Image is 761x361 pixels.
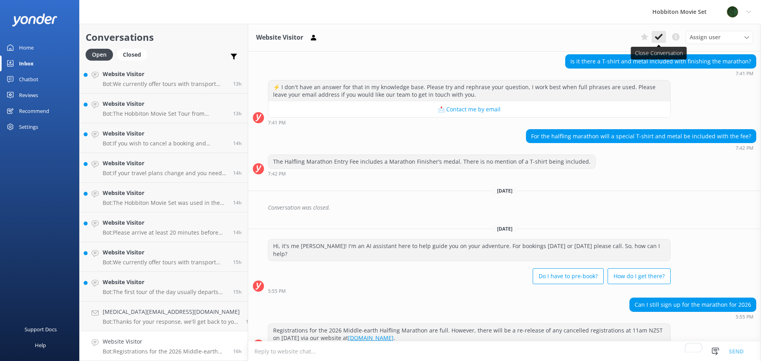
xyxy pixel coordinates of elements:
span: Sep 18 2025 08:23pm (UTC +12:00) Pacific/Auckland [233,80,242,87]
strong: 7:42 PM [268,172,286,176]
p: Bot: Please arrive at least 20 minutes before your tour departure time, so for an 8:30am tour, yo... [103,229,227,236]
span: Sep 18 2025 05:55pm (UTC +12:00) Pacific/Auckland [233,348,242,355]
a: Open [86,50,117,59]
h4: Website Visitor [103,70,227,78]
div: Aug 05 2025 07:41pm (UTC +12:00) Pacific/Auckland [268,120,671,125]
a: [MEDICAL_DATA][EMAIL_ADDRESS][DOMAIN_NAME]Bot:Thanks for your response, we'll get back to you as ... [80,302,248,331]
span: Sep 18 2025 08:23pm (UTC +12:00) Pacific/Auckland [233,110,242,117]
div: Hi, it's me [PERSON_NAME]! I'm an AI assistant here to help guide you on your adventure. For book... [268,239,670,260]
div: Is it there a T-shirt and metal included with finishing the marathon? [566,55,756,68]
div: Registrations for the 2026 Middle-earth Halfling Marathon are full. However, there will be a re-r... [268,324,670,345]
a: Website VisitorBot:If your travel plans change and you need to amend your booking, please contact... [80,153,248,183]
p: Bot: Thanks for your response, we'll get back to you as soon as we can during opening hours. [103,318,240,325]
div: Assign User [686,31,753,44]
button: How do I get there? [608,268,671,284]
p: Bot: We currently offer tours with transport from The Shire's Rest and Matamata isite only. We do... [103,259,227,266]
button: 📩 Contact me by email [268,101,670,117]
span: [DATE] [492,225,517,232]
p: Bot: If you wish to cancel a booking and proceed with a refund, you can contact our reservations ... [103,140,227,147]
div: Support Docs [25,321,57,337]
strong: 5:55 PM [736,315,753,319]
a: Website VisitorBot:We currently offer tours with transport from The Shire's Rest and Matamata isi... [80,64,248,94]
span: Sep 18 2025 06:50pm (UTC +12:00) Pacific/Auckland [233,259,242,265]
p: Bot: Registrations for the 2026 Middle-earth Halfling Marathon are full. However, there will be a... [103,348,227,355]
div: Reviews [19,87,38,103]
strong: 7:41 PM [736,71,753,76]
h2: Conversations [86,30,242,45]
div: ⚡ I don't have an answer for that in my knowledge base. Please try and rephrase your question, I ... [268,80,670,101]
div: Conversation was closed. [268,201,756,214]
h4: Website Visitor [103,129,227,138]
h4: Website Visitor [103,337,227,346]
span: Sep 18 2025 06:11pm (UTC +12:00) Pacific/Auckland [246,318,254,325]
h4: Website Visitor [103,248,227,257]
p: Bot: If your travel plans change and you need to amend your booking, please contact our team at [... [103,170,227,177]
p: Bot: We currently offer tours with transport from The Shire's Rest and Matamata isite only. We do... [103,80,227,88]
div: The Halfling Marathon Entry Fee includes a Marathon Finisher’s medal. There is no mention of a T-... [268,155,595,168]
div: Open [86,49,113,61]
div: Aug 05 2025 07:42pm (UTC +12:00) Pacific/Auckland [268,171,596,176]
span: Assign user [690,33,721,42]
h4: [MEDICAL_DATA][EMAIL_ADDRESS][DOMAIN_NAME] [103,308,240,316]
a: Website VisitorBot:If you wish to cancel a booking and proceed with a refund, you can contact our... [80,123,248,153]
span: Sep 18 2025 07:56pm (UTC +12:00) Pacific/Auckland [233,170,242,176]
p: Bot: The Hobbiton Movie Set was used in the film trilogies "The Lord of the Rings" and "The Hobbi... [103,199,227,206]
div: Recommend [19,103,49,119]
span: Sep 18 2025 06:14pm (UTC +12:00) Pacific/Auckland [233,288,242,295]
div: Aug 05 2025 07:41pm (UTC +12:00) Pacific/Auckland [565,71,756,76]
img: 34-1625720359.png [727,6,738,18]
div: Closed [117,49,147,61]
a: Website VisitorBot:We currently offer tours with transport from The Shire's Rest and Matamata isi... [80,242,248,272]
strong: 7:42 PM [736,146,753,151]
span: [DATE] [492,187,517,194]
h4: Website Visitor [103,278,227,287]
div: For the halfling marathon will a special T-shirt and metal be included with the fee? [526,130,756,143]
textarea: To enrich screen reader interactions, please activate Accessibility in Grammarly extension settings [248,342,761,361]
a: Website VisitorBot:Please arrive at least 20 minutes before your tour departure time, so for an 8... [80,212,248,242]
h4: Website Visitor [103,189,227,197]
strong: 5:55 PM [268,289,286,294]
div: Sep 18 2025 05:55pm (UTC +12:00) Pacific/Auckland [629,314,756,319]
div: Can I still sign up for the marathon for 2026 [630,298,756,311]
div: Home [19,40,34,55]
div: 2025-08-05T21:10:06.451 [253,201,756,214]
div: Help [35,337,46,353]
span: Sep 18 2025 08:01pm (UTC +12:00) Pacific/Auckland [233,140,242,147]
h4: Website Visitor [103,218,227,227]
h3: Website Visitor [256,32,303,43]
span: Sep 18 2025 07:20pm (UTC +12:00) Pacific/Auckland [233,229,242,236]
a: Closed [117,50,151,59]
a: Website VisitorBot:The first tour of the day usually departs around 9am, with tours following eve... [80,272,248,302]
div: Inbox [19,55,34,71]
h4: Website Visitor [103,159,227,168]
img: yonder-white-logo.png [12,13,57,27]
span: Sep 18 2025 07:44pm (UTC +12:00) Pacific/Auckland [233,199,242,206]
div: Aug 05 2025 07:42pm (UTC +12:00) Pacific/Auckland [526,145,756,151]
div: Chatbot [19,71,38,87]
div: Sep 18 2025 05:55pm (UTC +12:00) Pacific/Auckland [268,288,671,294]
h4: Website Visitor [103,99,227,108]
p: Bot: The Hobbiton Movie Set Tour from [GEOGRAPHIC_DATA] Information Centre departs every day at 1... [103,110,227,117]
a: Website VisitorBot:The Hobbiton Movie Set was used in the film trilogies "The Lord of the Rings" ... [80,183,248,212]
div: Settings [19,119,38,135]
a: Website VisitorBot:The Hobbiton Movie Set Tour from [GEOGRAPHIC_DATA] Information Centre departs ... [80,94,248,123]
a: [DOMAIN_NAME] [348,334,394,342]
strong: 7:41 PM [268,120,286,125]
a: Website VisitorBot:Registrations for the 2026 Middle-earth Halfling Marathon are full. However, t... [80,331,248,361]
button: Do I have to pre-book? [533,268,604,284]
p: Bot: The first tour of the day usually departs around 9am, with tours following every 10-20 minut... [103,288,227,296]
